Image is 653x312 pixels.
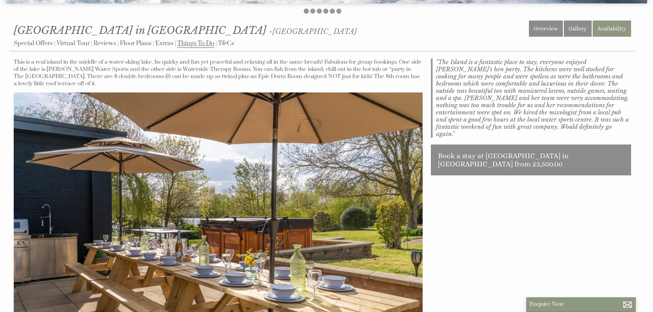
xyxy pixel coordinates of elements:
[14,39,53,47] a: Special Offers
[120,39,152,47] a: Floor Plans
[564,21,592,37] a: Gallery
[57,39,90,47] a: Virtual Tour
[155,39,173,47] a: Extras
[530,301,632,308] p: Enquire Now
[14,24,266,37] span: [GEOGRAPHIC_DATA] in [GEOGRAPHIC_DATA]
[14,24,269,37] a: [GEOGRAPHIC_DATA] in [GEOGRAPHIC_DATA]
[593,21,631,37] a: Availability
[94,39,116,47] a: Reviews
[269,27,357,36] span: -
[431,59,631,138] blockquote: "The Island is a fantastic place to stay, everyone enjoyed [PERSON_NAME]’s hen party. The kitchen...
[431,145,631,175] a: Book a stay at [GEOGRAPHIC_DATA] in [GEOGRAPHIC_DATA] from £3,500.00
[177,39,214,48] a: Things To Do
[529,21,563,37] a: Overview
[273,27,357,36] a: [GEOGRAPHIC_DATA]
[218,39,234,47] a: T&Cs
[14,59,423,87] p: This is a real island in the middle of a water-skiing lake. Its quirky and fun yet peaceful and r...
